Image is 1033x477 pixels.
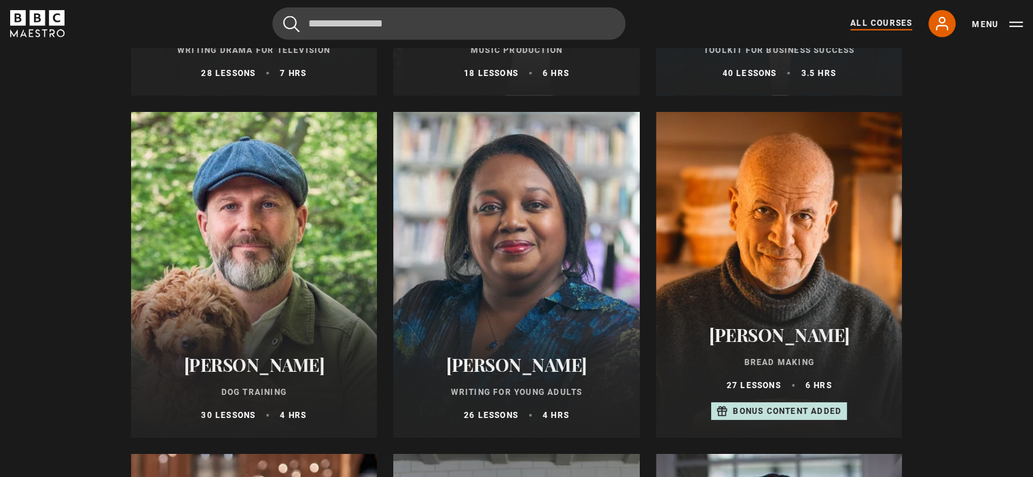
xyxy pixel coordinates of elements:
[727,379,781,392] p: 27 lessons
[733,405,841,417] p: Bonus content added
[410,44,623,56] p: Music Production
[801,67,835,79] p: 3.5 hrs
[283,16,300,33] button: Submit the search query
[672,44,886,56] p: Toolkit for Business Success
[464,67,518,79] p: 18 lessons
[850,17,912,31] a: All Courses
[805,379,832,392] p: 6 hrs
[464,409,518,421] p: 26 lessons
[672,356,886,368] p: Bread Making
[272,7,626,40] input: Search
[280,67,306,79] p: 7 hrs
[410,386,623,398] p: Writing for Young Adults
[972,18,1023,31] button: Toggle navigation
[201,409,255,421] p: 30 lessons
[722,67,776,79] p: 40 lessons
[672,324,886,345] h2: [PERSON_NAME]
[131,112,378,438] a: [PERSON_NAME] Dog Training 30 lessons 4 hrs
[201,67,255,79] p: 28 lessons
[147,386,361,398] p: Dog Training
[656,112,903,438] a: [PERSON_NAME] Bread Making 27 lessons 6 hrs Bonus content added
[410,354,623,375] h2: [PERSON_NAME]
[147,44,361,56] p: Writing Drama for Television
[10,10,65,37] svg: BBC Maestro
[280,409,306,421] p: 4 hrs
[543,67,569,79] p: 6 hrs
[147,354,361,375] h2: [PERSON_NAME]
[393,112,640,438] a: [PERSON_NAME] Writing for Young Adults 26 lessons 4 hrs
[543,409,569,421] p: 4 hrs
